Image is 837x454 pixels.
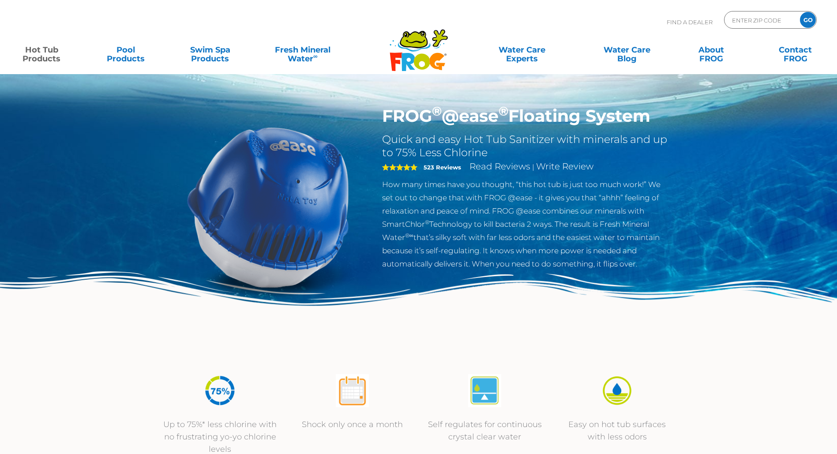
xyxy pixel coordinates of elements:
[385,18,453,71] img: Frog Products Logo
[425,219,429,225] sup: ®
[262,41,344,59] a: Fresh MineralWater∞
[532,163,534,171] span: |
[382,133,670,159] h2: Quick and easy Hot Tub Sanitizer with minerals and up to 75% Less Chlorine
[93,41,159,59] a: PoolProducts
[424,164,461,171] strong: 523 Reviews
[203,374,236,407] img: icon-atease-75percent-less
[177,41,243,59] a: Swim SpaProducts
[667,11,713,33] p: Find A Dealer
[800,12,816,28] input: GO
[167,106,369,308] img: hot-tub-product-atease-system.png
[601,374,634,407] img: icon-atease-easy-on
[336,374,369,407] img: atease-icon-shock-once
[382,178,670,270] p: How many times have you thought, “this hot tub is just too much work!” We set out to change that ...
[428,418,542,443] p: Self regulates for continuous crystal clear water
[469,161,530,172] a: Read Reviews
[762,41,828,59] a: ContactFROG
[405,232,413,239] sup: ®∞
[678,41,744,59] a: AboutFROG
[295,418,410,431] p: Shock only once a month
[560,418,675,443] p: Easy on hot tub surfaces with less odors
[469,41,575,59] a: Water CareExperts
[382,106,670,126] h1: FROG @ease Floating System
[594,41,660,59] a: Water CareBlog
[536,161,593,172] a: Write Review
[432,103,442,119] sup: ®
[468,374,501,407] img: atease-icon-self-regulates
[9,41,75,59] a: Hot TubProducts
[499,103,508,119] sup: ®
[313,53,318,60] sup: ∞
[382,164,417,171] span: 5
